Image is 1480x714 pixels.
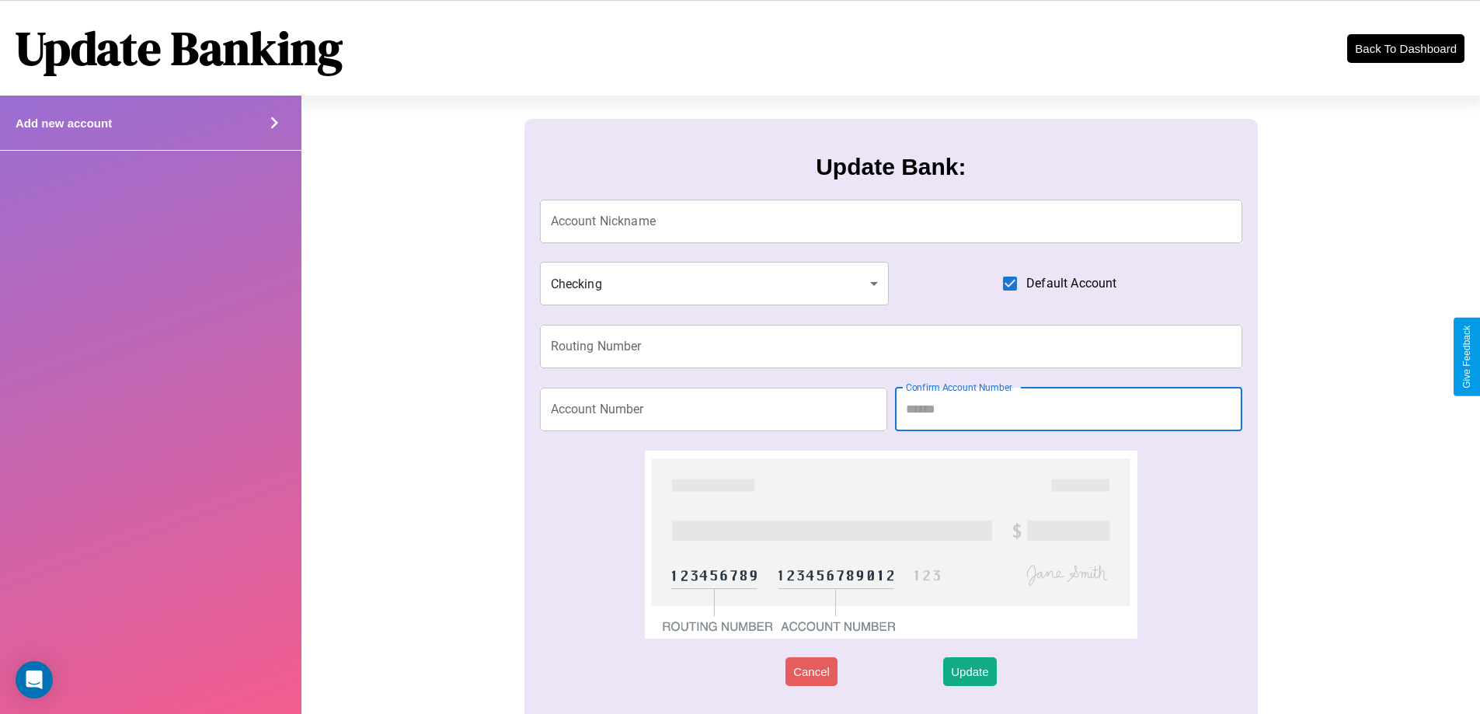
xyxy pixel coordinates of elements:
[1347,34,1464,63] button: Back To Dashboard
[943,657,996,686] button: Update
[645,451,1137,639] img: check
[816,154,966,180] h3: Update Bank:
[1461,326,1472,388] div: Give Feedback
[16,117,112,130] h4: Add new account
[1026,274,1116,293] span: Default Account
[16,16,343,80] h1: Update Banking
[16,661,53,698] div: Open Intercom Messenger
[906,381,1012,394] label: Confirm Account Number
[540,262,890,305] div: Checking
[785,657,838,686] button: Cancel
